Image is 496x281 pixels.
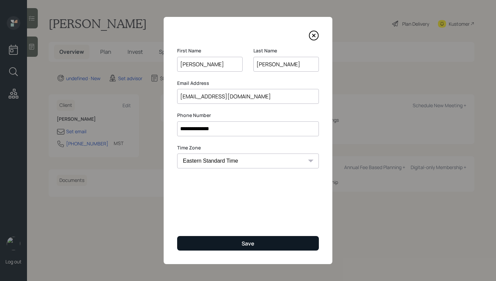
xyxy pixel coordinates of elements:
[253,47,319,54] label: Last Name
[177,47,243,54] label: First Name
[177,144,319,151] label: Time Zone
[177,236,319,251] button: Save
[242,240,254,247] div: Save
[177,80,319,87] label: Email Address
[177,112,319,119] label: Phone Number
